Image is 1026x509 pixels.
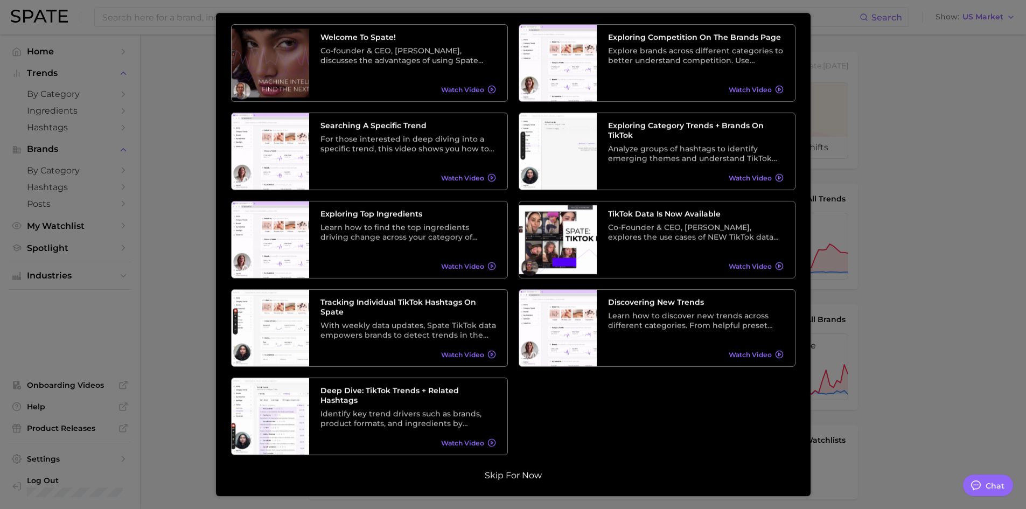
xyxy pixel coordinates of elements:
h3: Exploring Top Ingredients [320,209,496,219]
span: Watch Video [729,351,772,359]
span: Watch Video [441,439,484,447]
a: Discovering New TrendsLearn how to discover new trends across different categories. From helpful ... [519,289,795,367]
h3: Welcome to Spate! [320,32,496,42]
div: Co-founder & CEO, [PERSON_NAME], discusses the advantages of using Spate data as well as its vari... [320,46,496,65]
span: Watch Video [729,86,772,94]
h3: TikTok data is now available [608,209,784,219]
div: With weekly data updates, Spate TikTok data empowers brands to detect trends in the earliest stag... [320,320,496,340]
a: Exploring Category Trends + Brands on TikTokAnalyze groups of hashtags to identify emerging theme... [519,113,795,190]
a: TikTok data is now availableCo-Founder & CEO, [PERSON_NAME], explores the use cases of NEW TikTok... [519,201,795,278]
a: Deep Dive: TikTok Trends + Related HashtagsIdentify key trend drivers such as brands, product for... [231,378,508,455]
span: Watch Video [441,86,484,94]
button: Skip for now [481,470,545,481]
span: Watch Video [441,351,484,359]
div: For those interested in deep diving into a specific trend, this video shows you how to search tre... [320,134,496,154]
a: Searching A Specific TrendFor those interested in deep diving into a specific trend, this video s... [231,113,508,190]
h3: Tracking Individual TikTok Hashtags on Spate [320,297,496,317]
div: Identify key trend drivers such as brands, product formats, and ingredients by leveraging a categ... [320,409,496,428]
span: Watch Video [729,174,772,182]
a: Welcome to Spate!Co-founder & CEO, [PERSON_NAME], discusses the advantages of using Spate data as... [231,24,508,102]
a: Exploring Top IngredientsLearn how to find the top ingredients driving change across your categor... [231,201,508,278]
a: Tracking Individual TikTok Hashtags on SpateWith weekly data updates, Spate TikTok data empowers ... [231,289,508,367]
div: Analyze groups of hashtags to identify emerging themes and understand TikTok trends at a higher l... [608,144,784,163]
h3: Deep Dive: TikTok Trends + Related Hashtags [320,386,496,405]
span: Watch Video [441,174,484,182]
h3: Searching A Specific Trend [320,121,496,130]
h3: Exploring Category Trends + Brands on TikTok [608,121,784,140]
div: Explore brands across different categories to better understand competition. Use different preset... [608,46,784,65]
div: Learn how to find the top ingredients driving change across your category of choice. From broad c... [320,222,496,242]
span: Watch Video [441,262,484,270]
div: Learn how to discover new trends across different categories. From helpful preset filters to diff... [608,311,784,330]
h3: Discovering New Trends [608,297,784,307]
a: Exploring Competition on the Brands PageExplore brands across different categories to better unde... [519,24,795,102]
div: Co-Founder & CEO, [PERSON_NAME], explores the use cases of NEW TikTok data and its relationship w... [608,222,784,242]
h3: Exploring Competition on the Brands Page [608,32,784,42]
span: Watch Video [729,262,772,270]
